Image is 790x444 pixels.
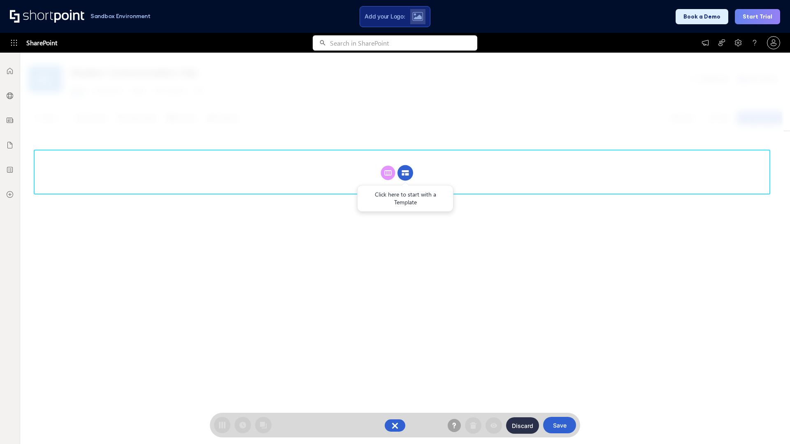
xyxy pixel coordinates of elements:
[735,9,780,24] button: Start Trial
[506,417,539,434] button: Discard
[91,14,151,18] h1: Sandbox Environment
[749,405,790,444] iframe: Chat Widget
[26,33,57,53] span: SharePoint
[330,35,477,51] input: Search in SharePoint
[365,13,405,20] span: Add your Logo:
[543,417,576,433] button: Save
[676,9,728,24] button: Book a Demo
[412,12,423,21] img: Upload logo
